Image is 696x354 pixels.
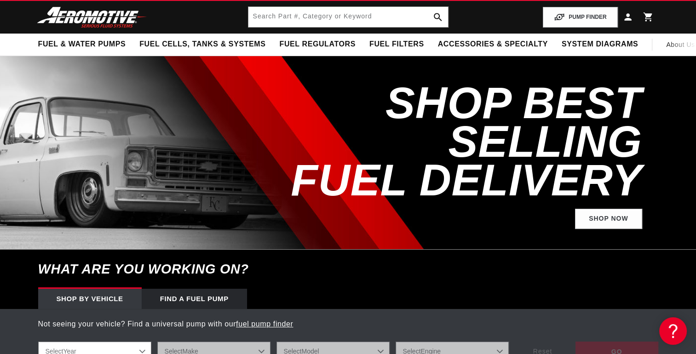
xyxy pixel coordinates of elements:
[362,34,431,55] summary: Fuel Filters
[248,7,448,27] input: Search by Part Number, Category or Keyword
[369,40,424,49] span: Fuel Filters
[38,40,126,49] span: Fuel & Water Pumps
[31,34,133,55] summary: Fuel & Water Pumps
[543,7,617,28] button: PUMP FINDER
[132,34,272,55] summary: Fuel Cells, Tanks & Systems
[139,40,265,49] span: Fuel Cells, Tanks & Systems
[428,7,448,27] button: search button
[438,40,548,49] span: Accessories & Specialty
[272,34,362,55] summary: Fuel Regulators
[562,40,638,49] span: System Diagrams
[279,40,355,49] span: Fuel Regulators
[38,289,142,309] div: Shop by vehicle
[575,209,642,229] a: Shop Now
[249,84,642,200] h2: SHOP BEST SELLING FUEL DELIVERY
[142,289,247,309] div: Find a Fuel Pump
[666,41,695,48] span: About Us
[431,34,555,55] summary: Accessories & Specialty
[15,250,681,289] h6: What are you working on?
[236,320,293,328] a: fuel pump finder
[35,6,150,28] img: Aeromotive
[555,34,645,55] summary: System Diagrams
[38,318,658,330] p: Not seeing your vehicle? Find a universal pump with our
